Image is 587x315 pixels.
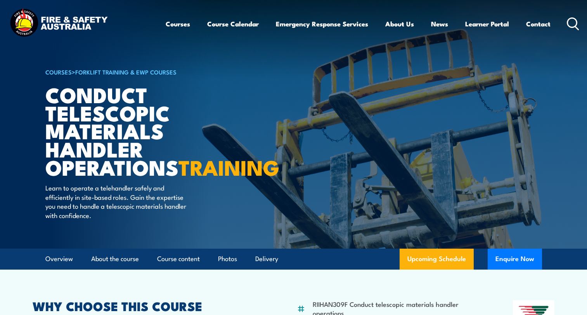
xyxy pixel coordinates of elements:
[488,249,542,270] button: Enquire Now
[166,14,190,34] a: Courses
[45,67,237,76] h6: >
[526,14,551,34] a: Contact
[91,249,139,269] a: About the course
[385,14,414,34] a: About Us
[75,67,177,76] a: Forklift Training & EWP Courses
[431,14,448,34] a: News
[157,249,200,269] a: Course content
[45,249,73,269] a: Overview
[45,85,237,176] h1: Conduct Telescopic Materials Handler Operations
[45,67,72,76] a: COURSES
[207,14,259,34] a: Course Calendar
[465,14,509,34] a: Learner Portal
[45,183,187,220] p: Learn to operate a telehandler safely and efficiently in site-based roles. Gain the expertise you...
[400,249,474,270] a: Upcoming Schedule
[218,249,237,269] a: Photos
[276,14,368,34] a: Emergency Response Services
[33,300,259,311] h2: WHY CHOOSE THIS COURSE
[255,249,278,269] a: Delivery
[178,151,279,183] strong: TRAINING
